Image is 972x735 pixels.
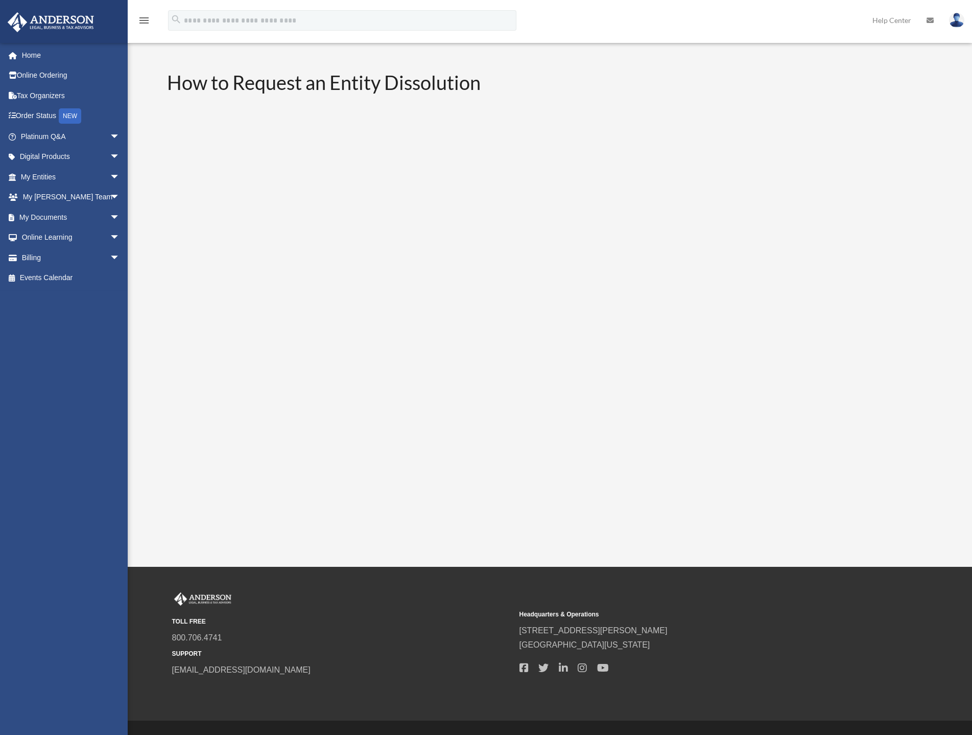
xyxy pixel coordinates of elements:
[7,268,135,288] a: Events Calendar
[171,14,182,25] i: search
[7,106,135,127] a: Order StatusNEW
[7,167,135,187] a: My Entitiesarrow_drop_down
[519,609,860,620] small: Headquarters & Operations
[172,616,512,627] small: TOLL FREE
[110,227,130,248] span: arrow_drop_down
[172,649,512,659] small: SUPPORT
[59,108,81,124] div: NEW
[7,147,135,167] a: Digital Productsarrow_drop_down
[949,13,964,28] img: User Pic
[7,45,135,65] a: Home
[7,247,135,268] a: Billingarrow_drop_down
[7,65,135,86] a: Online Ordering
[7,227,135,248] a: Online Learningarrow_drop_down
[519,626,668,635] a: [STREET_ADDRESS][PERSON_NAME]
[7,126,135,147] a: Platinum Q&Aarrow_drop_down
[110,167,130,188] span: arrow_drop_down
[7,85,135,106] a: Tax Organizers
[5,12,97,32] img: Anderson Advisors Platinum Portal
[110,147,130,168] span: arrow_drop_down
[110,207,130,228] span: arrow_drop_down
[167,110,898,497] iframe: How To Request a Dissolution.mp4
[167,69,931,96] h1: How to Request an Entity Dissolution
[172,633,222,642] a: 800.706.4741
[138,14,150,27] i: menu
[7,207,135,227] a: My Documentsarrow_drop_down
[110,247,130,268] span: arrow_drop_down
[172,592,233,606] img: Anderson Advisors Platinum Portal
[519,640,650,649] a: [GEOGRAPHIC_DATA][US_STATE]
[110,126,130,147] span: arrow_drop_down
[172,665,311,674] a: [EMAIL_ADDRESS][DOMAIN_NAME]
[7,187,135,208] a: My [PERSON_NAME] Teamarrow_drop_down
[138,18,150,27] a: menu
[110,187,130,208] span: arrow_drop_down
